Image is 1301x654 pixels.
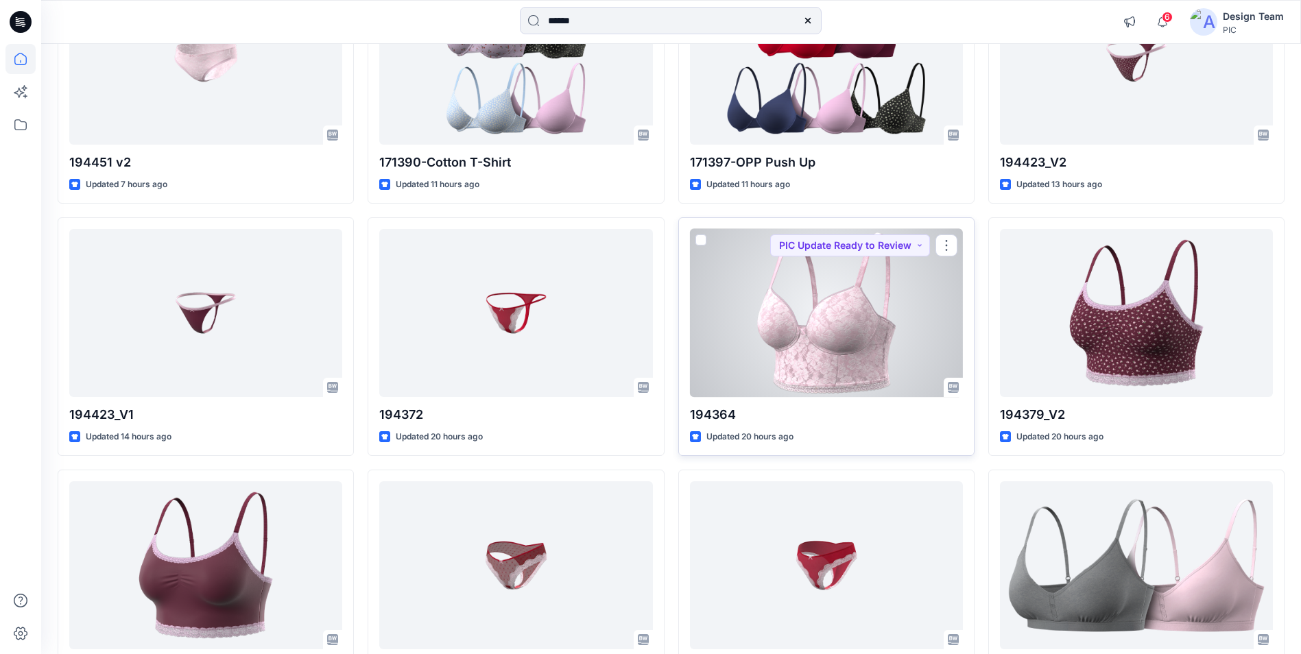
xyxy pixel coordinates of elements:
[86,178,167,192] p: Updated 7 hours ago
[69,405,342,424] p: 194423_V1
[1000,405,1273,424] p: 194379_V2
[1190,8,1217,36] img: avatar
[69,153,342,172] p: 194451 v2
[690,153,963,172] p: 171397-OPP Push Up
[1016,430,1103,444] p: Updated 20 hours ago
[1000,229,1273,397] a: 194379_V2
[379,153,652,172] p: 171390-Cotton T-Shirt
[706,430,793,444] p: Updated 20 hours ago
[1223,25,1284,35] div: PIC
[379,481,652,649] a: 194354_V2
[690,481,963,649] a: 194354
[1000,153,1273,172] p: 194423_V2
[396,430,483,444] p: Updated 20 hours ago
[396,178,479,192] p: Updated 11 hours ago
[690,405,963,424] p: 194364
[1223,8,1284,25] div: Design Team
[379,229,652,397] a: 194372
[69,229,342,397] a: 194423_V1
[379,405,652,424] p: 194372
[706,178,790,192] p: Updated 11 hours ago
[86,430,171,444] p: Updated 14 hours ago
[1000,481,1273,649] a: 194365 V1
[690,229,963,397] a: 194364
[69,481,342,649] a: 194379_V1
[1016,178,1102,192] p: Updated 13 hours ago
[1162,12,1173,23] span: 6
